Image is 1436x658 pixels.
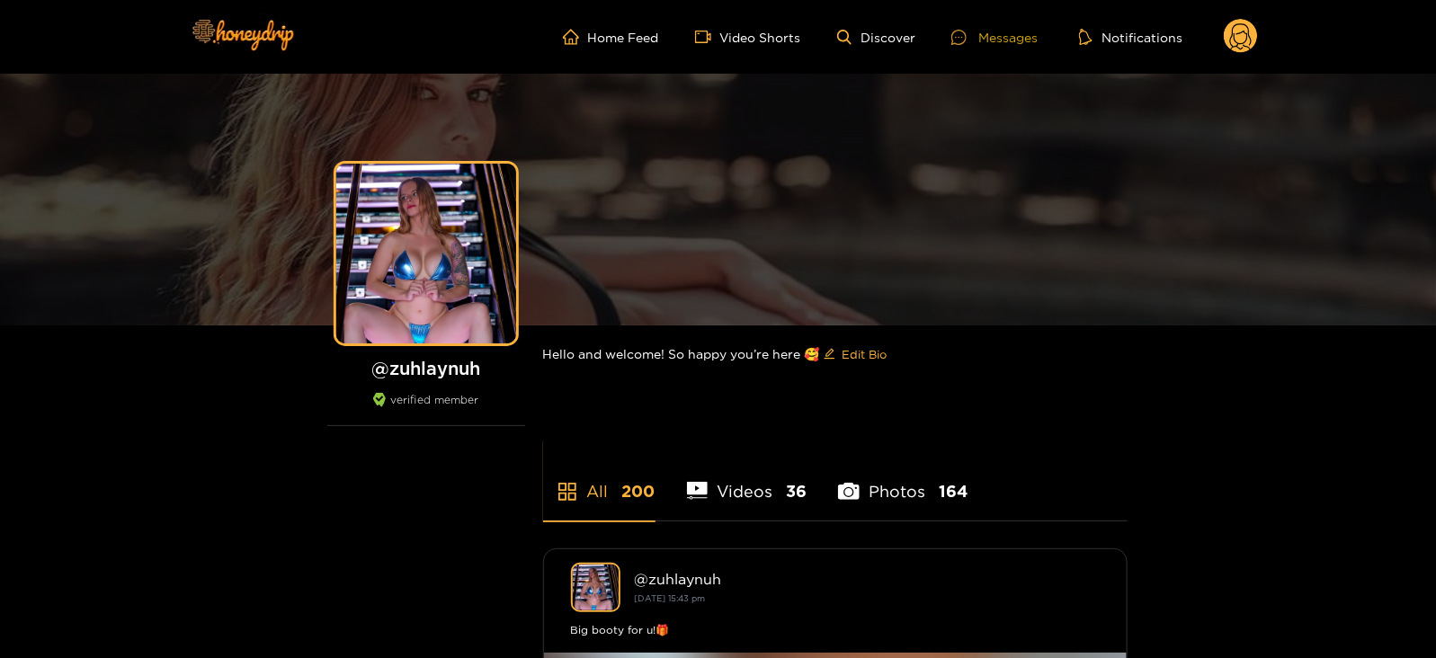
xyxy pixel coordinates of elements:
[951,27,1038,48] div: Messages
[843,345,887,363] span: Edit Bio
[557,481,578,502] span: appstore
[824,348,835,361] span: edit
[786,480,807,502] span: 36
[939,480,968,502] span: 164
[837,30,915,45] a: Discover
[622,480,656,502] span: 200
[543,440,656,520] li: All
[687,440,807,520] li: Videos
[635,593,706,603] small: [DATE] 15:43 pm
[695,29,801,45] a: Video Shorts
[695,29,720,45] span: video-camera
[543,325,1128,383] div: Hello and welcome! So happy you’re here 🥰
[635,571,1100,587] div: @ zuhlaynuh
[571,621,1100,639] div: Big booty for u!🎁
[327,357,525,379] h1: @ zuhlaynuh
[327,393,525,426] div: verified member
[1074,28,1188,46] button: Notifications
[563,29,588,45] span: home
[571,563,620,612] img: zuhlaynuh
[563,29,659,45] a: Home Feed
[820,340,891,369] button: editEdit Bio
[838,440,968,520] li: Photos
